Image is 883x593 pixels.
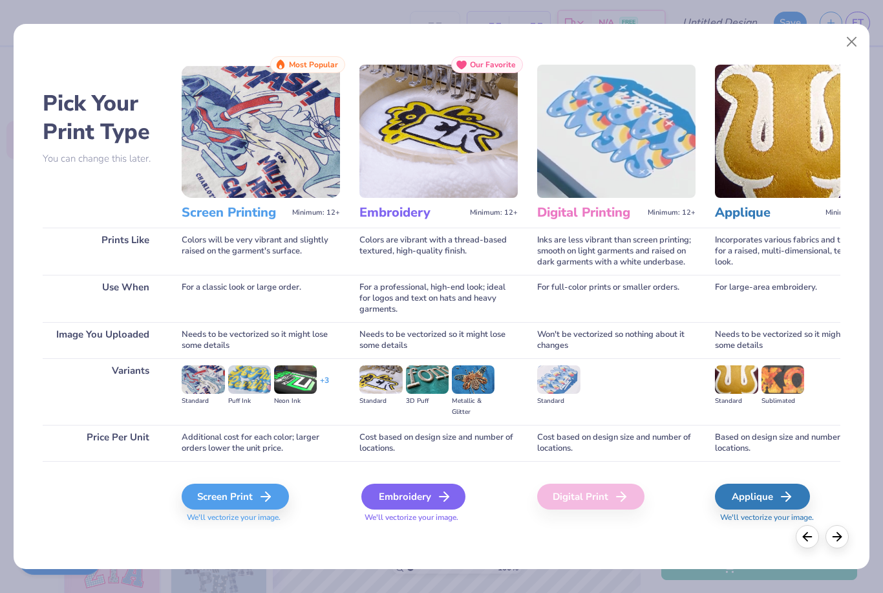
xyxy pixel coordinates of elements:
[43,322,162,358] div: Image You Uploaded
[648,208,696,217] span: Minimum: 12+
[715,275,873,322] div: For large-area embroidery.
[537,65,696,198] img: Digital Printing
[43,425,162,461] div: Price Per Unit
[182,484,289,510] div: Screen Print
[359,365,402,394] img: Standard
[406,396,449,407] div: 3D Puff
[182,65,340,198] img: Screen Printing
[825,208,873,217] span: Minimum: 12+
[43,228,162,275] div: Prints Like
[182,228,340,275] div: Colors will be very vibrant and slightly raised on the garment's surface.
[182,365,224,394] img: Standard
[715,65,873,198] img: Applique
[289,60,338,69] span: Most Popular
[43,358,162,425] div: Variants
[715,228,873,275] div: Incorporates various fabrics and threads for a raised, multi-dimensional, textured look.
[359,228,518,275] div: Colors are vibrant with a thread-based textured, high-quality finish.
[359,512,518,523] span: We'll vectorize your image.
[715,396,758,407] div: Standard
[320,375,329,397] div: + 3
[715,322,873,358] div: Needs to be vectorized so it might lose some details
[715,512,873,523] span: We'll vectorize your image.
[228,365,271,394] img: Puff Ink
[452,365,495,394] img: Metallic & Glitter
[228,396,271,407] div: Puff Ink
[537,322,696,358] div: Won't be vectorized so nothing about it changes
[274,396,317,407] div: Neon Ink
[761,365,804,394] img: Sublimated
[274,365,317,394] img: Neon Ink
[182,322,340,358] div: Needs to be vectorized so it might lose some details
[43,153,162,164] p: You can change this later.
[715,484,810,510] div: Applique
[182,204,287,221] h3: Screen Printing
[43,89,162,146] h2: Pick Your Print Type
[359,204,465,221] h3: Embroidery
[537,275,696,322] div: For full-color prints or smaller orders.
[715,365,758,394] img: Standard
[470,60,516,69] span: Our Favorite
[452,396,495,418] div: Metallic & Glitter
[537,228,696,275] div: Inks are less vibrant than screen printing; smooth on light garments and raised on dark garments ...
[359,425,518,461] div: Cost based on design size and number of locations.
[470,208,518,217] span: Minimum: 12+
[182,425,340,461] div: Additional cost for each color; larger orders lower the unit price.
[359,396,402,407] div: Standard
[537,484,644,510] div: Digital Print
[761,396,804,407] div: Sublimated
[406,365,449,394] img: 3D Puff
[182,275,340,322] div: For a classic look or large order.
[359,275,518,322] div: For a professional, high-end look; ideal for logos and text on hats and heavy garments.
[359,322,518,358] div: Needs to be vectorized so it might lose some details
[537,204,643,221] h3: Digital Printing
[537,365,580,394] img: Standard
[537,425,696,461] div: Cost based on design size and number of locations.
[537,396,580,407] div: Standard
[715,204,820,221] h3: Applique
[715,425,873,461] div: Based on design size and number of locations.
[182,512,340,523] span: We'll vectorize your image.
[182,396,224,407] div: Standard
[839,30,864,54] button: Close
[361,484,465,510] div: Embroidery
[43,275,162,322] div: Use When
[359,65,518,198] img: Embroidery
[292,208,340,217] span: Minimum: 12+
